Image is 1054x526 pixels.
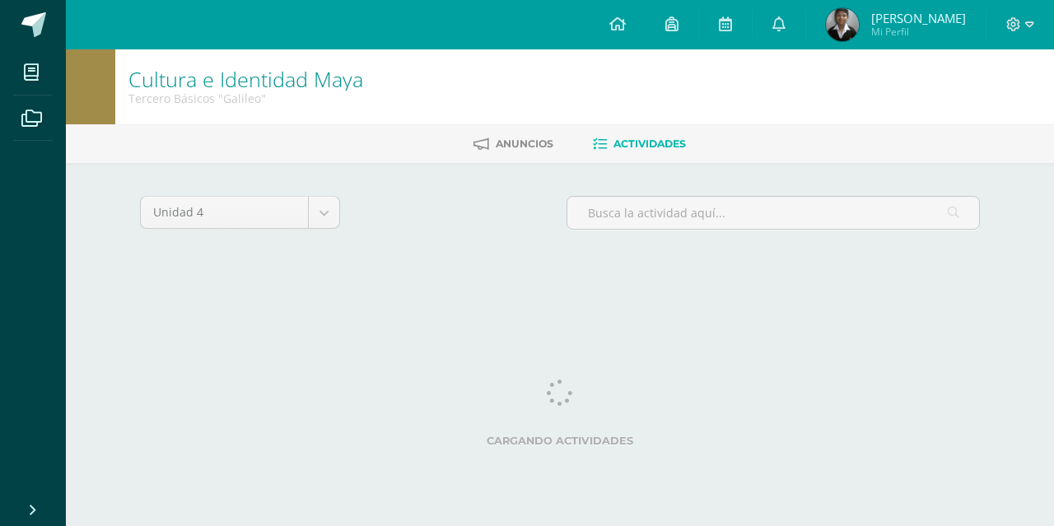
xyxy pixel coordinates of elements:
span: Anuncios [496,137,553,150]
a: Anuncios [473,131,553,157]
span: Unidad 4 [153,197,296,228]
span: Actividades [613,137,686,150]
a: Actividades [593,131,686,157]
input: Busca la actividad aquí... [567,197,979,229]
span: Mi Perfil [871,25,966,39]
span: [PERSON_NAME] [871,10,966,26]
a: Unidad 4 [141,197,339,228]
img: fd1abd5d286b61c40c9e5ccba9322085.png [826,8,859,41]
a: Cultura e Identidad Maya [128,65,363,93]
label: Cargando actividades [140,435,980,447]
div: Tercero Básicos 'Galileo' [128,91,363,106]
h1: Cultura e Identidad Maya [128,67,363,91]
